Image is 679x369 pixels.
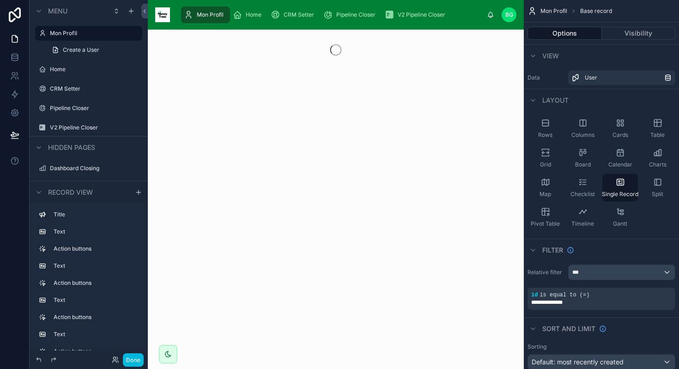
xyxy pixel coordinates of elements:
[54,348,135,355] label: Action buttons
[54,314,135,321] label: Action buttons
[527,269,564,276] label: Relative filter
[382,6,452,23] a: V2 Pipeline Closer
[527,144,563,172] button: Grid
[505,11,513,18] span: BG
[48,187,93,197] span: Record view
[54,228,135,235] label: Text
[268,6,321,23] a: CRM Setter
[640,174,675,202] button: Split
[54,245,135,252] label: Action buttons
[46,43,142,57] a: Create a User
[652,191,663,198] span: Split
[527,203,563,231] button: Pivot Table
[123,353,144,367] button: Done
[230,6,268,23] a: Home
[565,203,600,231] button: Timeline
[602,115,638,142] button: Cards
[540,292,589,298] span: is equal to (=)
[570,191,595,198] span: Checklist
[571,220,594,228] span: Timeline
[50,124,137,131] label: V2 Pipeline Closer
[30,203,148,351] div: scrollable content
[602,203,638,231] button: Gantt
[54,279,135,287] label: Action buttons
[177,5,487,25] div: scrollable content
[542,51,559,61] span: View
[527,74,564,81] label: Data
[612,131,628,139] span: Cards
[321,6,382,23] a: Pipeline Closer
[50,165,137,172] label: Dashboard Closing
[540,7,567,15] span: Mon Profil
[181,6,230,23] a: Mon Profil
[602,174,638,202] button: Single Record
[54,262,135,270] label: Text
[565,144,600,172] button: Board
[575,161,591,168] span: Board
[63,46,99,54] span: Create a User
[155,7,170,22] img: App logo
[48,6,67,16] span: Menu
[542,246,563,255] span: Filter
[613,220,627,228] span: Gantt
[284,11,314,18] span: CRM Setter
[585,74,597,81] span: User
[50,30,137,37] label: Mon Profil
[531,220,560,228] span: Pivot Table
[527,174,563,202] button: Map
[540,191,551,198] span: Map
[527,27,602,40] button: Options
[527,343,546,351] label: Sorting
[565,174,600,202] button: Checklist
[608,161,632,168] span: Calendar
[54,331,135,338] label: Text
[48,143,95,152] span: Hidden pages
[54,211,135,218] label: Title
[50,85,137,92] label: CRM Setter
[602,27,676,40] button: Visibility
[336,11,376,18] span: Pipeline Closer
[542,324,595,333] span: Sort And Limit
[602,144,638,172] button: Calendar
[50,105,137,112] label: Pipeline Closer
[565,115,600,142] button: Columns
[50,66,137,73] label: Home
[571,131,594,139] span: Columns
[54,296,135,304] label: Text
[650,131,665,139] span: Table
[527,115,563,142] button: Rows
[531,292,538,298] span: id
[540,161,551,168] span: Grid
[542,96,569,105] span: Layout
[602,191,638,198] span: Single Record
[640,144,675,172] button: Charts
[640,115,675,142] button: Table
[580,7,612,15] span: Base record
[246,11,261,18] span: Home
[538,131,552,139] span: Rows
[568,70,675,85] a: User
[197,11,224,18] span: Mon Profil
[649,161,667,168] span: Charts
[398,11,445,18] span: V2 Pipeline Closer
